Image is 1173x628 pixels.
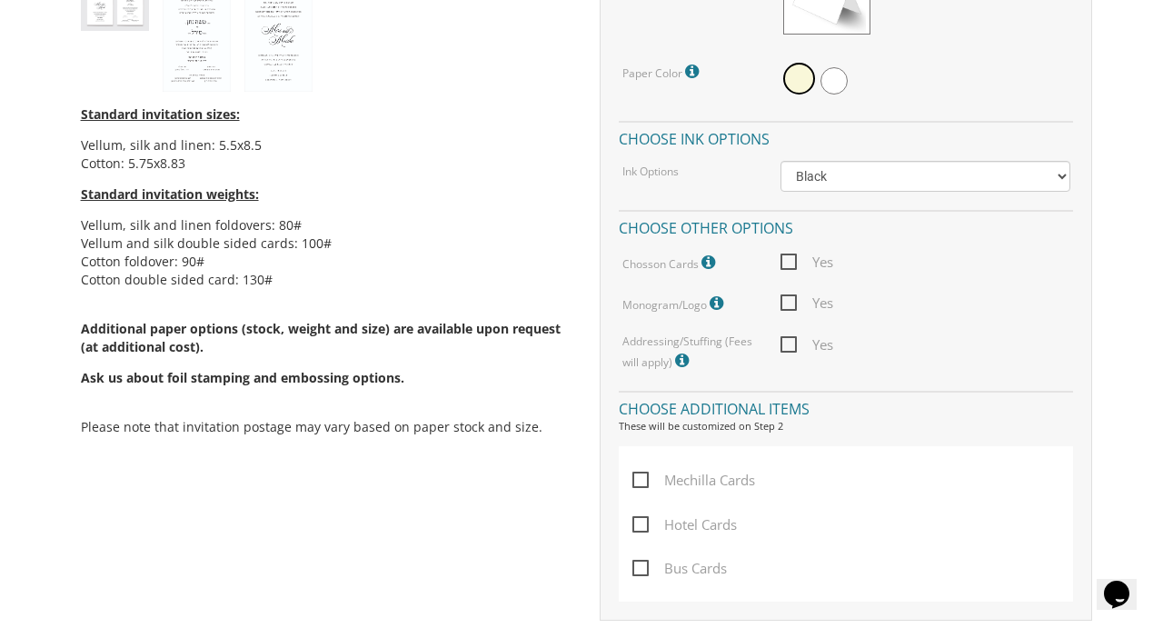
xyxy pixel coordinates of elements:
li: Cotton double sided card: 130# [81,271,573,289]
li: Cotton foldover: 90# [81,253,573,271]
label: Ink Options [622,164,679,179]
span: Hotel Cards [632,513,737,536]
li: Cotton: 5.75x8.83 [81,155,573,173]
div: These will be customized on Step 2 [619,419,1073,434]
h4: Choose ink options [619,121,1073,153]
li: Vellum and silk double sided cards: 100# [81,234,573,253]
span: Mechilla Cards [632,469,755,492]
li: Vellum, silk and linen foldovers: 80# [81,216,573,234]
span: Ask us about foil stamping and embossing options. [81,369,404,386]
span: Standard invitation sizes: [81,105,240,123]
iframe: chat widget [1097,555,1155,610]
span: Yes [780,251,833,274]
label: Chosson Cards [622,251,720,274]
div: Please note that invitation postage may vary based on paper stock and size. [81,92,573,454]
span: Yes [780,292,833,314]
span: Bus Cards [632,557,727,580]
h4: Choose additional items [619,391,1073,423]
h4: Choose other options [619,210,1073,242]
label: Paper Color [622,60,703,84]
span: Additional paper options (stock, weight and size) are available upon request (at additional cost). [81,320,573,387]
span: Yes [780,334,833,356]
label: Addressing/Stuffing (Fees will apply) [622,334,753,373]
li: Vellum, silk and linen: 5.5x8.5 [81,136,573,155]
label: Monogram/Logo [622,292,728,315]
span: Standard invitation weights: [81,185,259,203]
